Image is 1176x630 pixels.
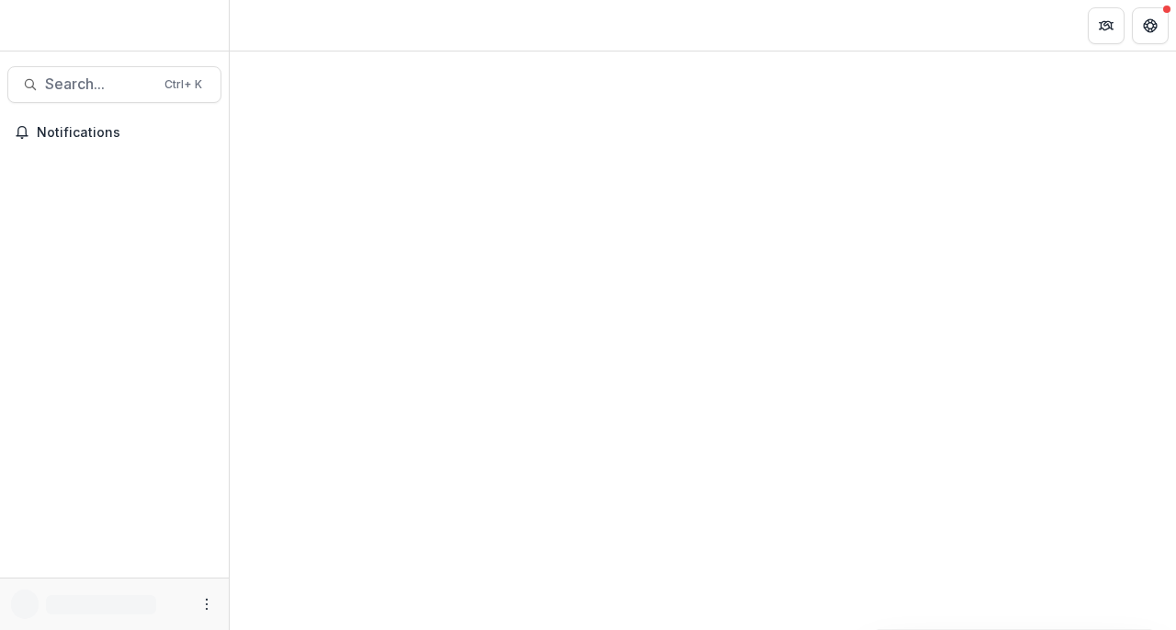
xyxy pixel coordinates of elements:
button: More [196,593,218,615]
span: Notifications [37,125,214,141]
nav: breadcrumb [237,12,315,39]
button: Partners [1088,7,1125,44]
div: Ctrl + K [161,74,206,95]
button: Notifications [7,118,221,147]
span: Search... [45,75,153,93]
button: Get Help [1132,7,1169,44]
button: Search... [7,66,221,103]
